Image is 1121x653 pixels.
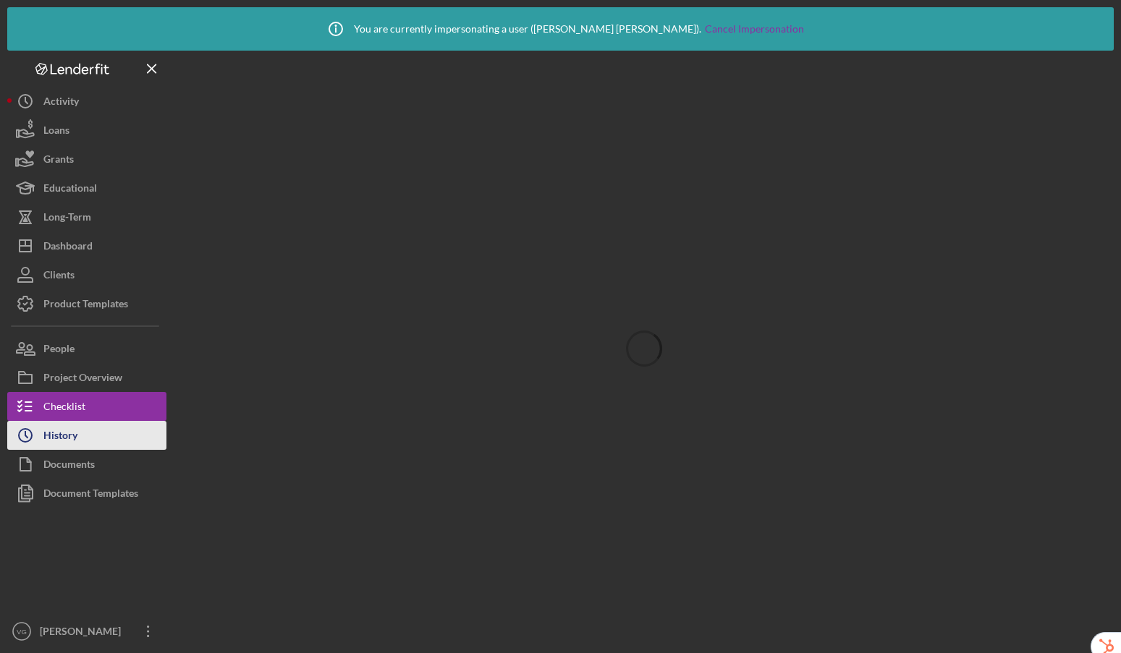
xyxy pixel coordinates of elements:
div: Activity [43,87,79,119]
button: Educational [7,174,166,202]
button: Activity [7,87,166,116]
a: Cancel Impersonation [705,23,804,35]
button: VG[PERSON_NAME] [7,617,166,646]
div: Long-Term [43,202,91,235]
button: Documents [7,450,166,479]
text: VG [17,628,27,636]
div: Document Templates [43,479,138,511]
button: History [7,421,166,450]
button: Dashboard [7,231,166,260]
div: People [43,334,75,367]
button: Product Templates [7,289,166,318]
button: Loans [7,116,166,145]
button: Grants [7,145,166,174]
div: Checklist [43,392,85,424]
button: Clients [7,260,166,289]
div: Documents [43,450,95,482]
button: Project Overview [7,363,166,392]
div: You are currently impersonating a user ( [PERSON_NAME] [PERSON_NAME] ). [318,11,804,47]
div: [PERSON_NAME] [36,617,130,649]
div: Project Overview [43,363,122,396]
div: History [43,421,77,453]
button: Document Templates [7,479,166,508]
div: Clients [43,260,75,293]
div: Dashboard [43,231,93,264]
button: People [7,334,166,363]
div: Loans [43,116,69,148]
button: Checklist [7,392,166,421]
div: Educational [43,174,97,206]
button: Long-Term [7,202,166,231]
div: Product Templates [43,289,128,322]
div: Grants [43,145,74,177]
